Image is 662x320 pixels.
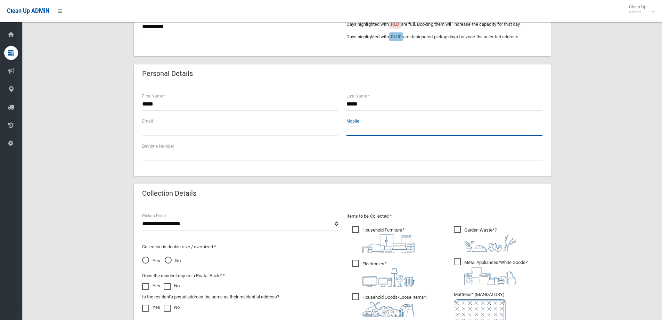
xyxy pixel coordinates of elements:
[142,303,160,312] label: Yes
[626,4,653,15] span: Clean Up
[362,227,415,253] i: ?
[352,293,428,317] span: Household Goods/Loose Items*
[464,234,516,252] img: 4fd8a5c772b2c999c83690221e5242e0.png
[352,226,415,253] span: Household Furniture
[454,226,516,252] span: Garden Waste*
[164,282,180,290] label: No
[362,302,415,317] img: b13cc3517677393f34c0a387616ef184.png
[391,22,399,27] span: RED
[391,34,401,39] span: BLUE
[362,261,415,287] i: ?
[164,303,180,312] label: No
[362,234,415,253] img: aa9efdbe659d29b613fca23ba79d85cb.png
[346,33,542,41] p: Days highlighted with are designated pickup days for zone the selected address.
[346,20,542,29] p: Days highlighted with are full. Booking them will increase the capacity for that day.
[142,293,279,301] label: Is the resident's postal address the same as their residential address?
[142,257,160,265] span: Yes
[629,9,646,15] small: Admin
[362,295,428,317] i: ?
[464,260,528,285] i: ?
[7,8,49,14] span: Clean Up ADMIN
[142,272,225,280] label: Does the resident require a Postal Pack? *
[362,268,415,287] img: 394712a680b73dbc3d2a6a3a7ffe5a07.png
[134,67,201,80] header: Personal Details
[165,257,181,265] span: No
[464,227,516,252] i: ?
[142,282,160,290] label: Yes
[142,243,338,251] p: Collection is double size / oversized *
[352,260,415,287] span: Electronics
[464,267,516,285] img: 36c1b0289cb1767239cdd3de9e694f19.png
[346,212,542,220] p: Items to be Collected *
[454,258,528,285] span: Metal Appliances/White Goods
[134,187,205,200] header: Collection Details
